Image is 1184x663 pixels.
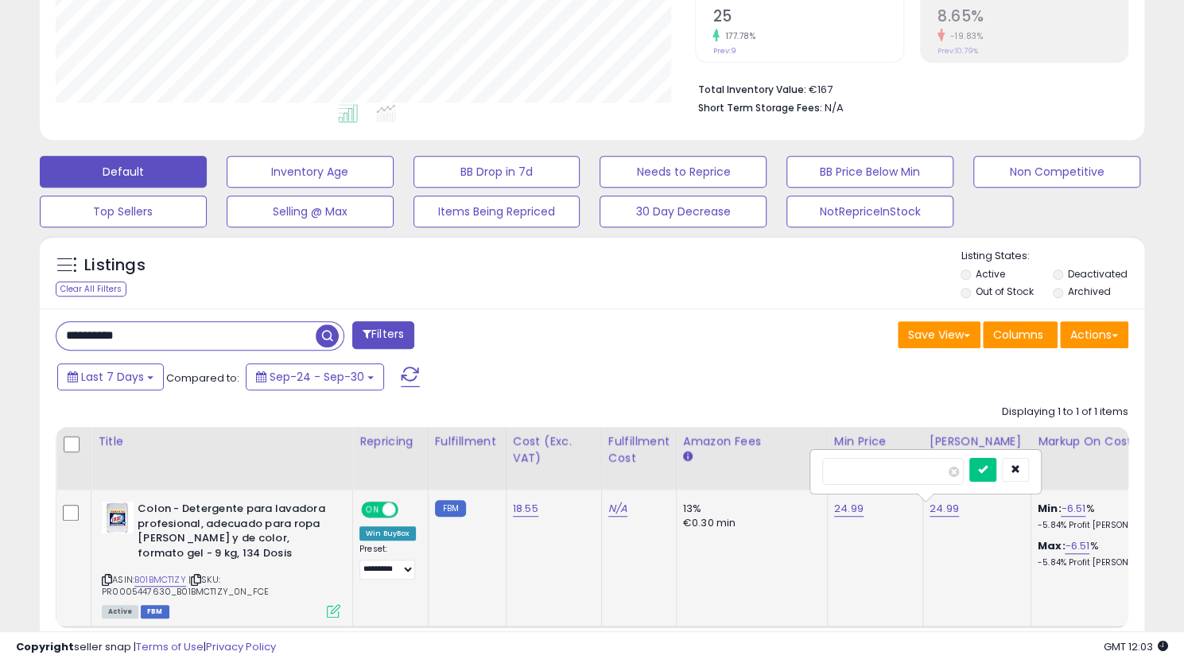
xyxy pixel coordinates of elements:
[513,501,538,517] a: 18.55
[16,640,276,655] div: seller snap | |
[1038,539,1170,568] div: %
[435,500,466,517] small: FBM
[712,46,736,56] small: Prev: 9
[227,156,394,188] button: Inventory Age
[413,196,580,227] button: Items Being Repriced
[937,46,978,56] small: Prev: 10.79%
[1060,321,1128,348] button: Actions
[102,502,134,533] img: 41arezj01ML._SL40_.jpg
[246,363,384,390] button: Sep-24 - Sep-30
[930,501,959,517] a: 24.99
[102,502,340,616] div: ASIN:
[270,369,364,385] span: Sep-24 - Sep-30
[683,516,815,530] div: €0.30 min
[786,156,953,188] button: BB Price Below Min
[976,267,1005,281] label: Active
[961,249,1144,264] p: Listing States:
[138,502,331,564] b: Colon - Detergente para lavadora profesional, adecuado para ropa [PERSON_NAME] y de color, format...
[1038,501,1062,516] b: Min:
[513,433,595,467] div: Cost (Exc. VAT)
[697,79,1116,98] li: €167
[136,639,204,654] a: Terms of Use
[359,526,416,541] div: Win BuyBox
[134,573,186,587] a: B01BMCT1ZY
[976,285,1034,298] label: Out of Stock
[1104,639,1168,654] span: 2025-10-8 12:03 GMT
[1031,427,1182,490] th: The percentage added to the cost of goods (COGS) that forms the calculator for Min & Max prices.
[683,433,821,450] div: Amazon Fees
[16,639,74,654] strong: Copyright
[683,450,693,464] small: Amazon Fees.
[359,544,416,580] div: Preset:
[84,254,146,277] h5: Listings
[993,327,1043,343] span: Columns
[697,83,806,96] b: Total Inventory Value:
[697,101,821,114] b: Short Term Storage Fees:
[834,433,916,450] div: Min Price
[166,370,239,386] span: Compared to:
[1038,538,1066,553] b: Max:
[102,573,269,597] span: | SKU: PR0005447630_B01BMCT1ZY_0N_FCE
[683,502,815,516] div: 13%
[1038,557,1170,568] p: -5.84% Profit [PERSON_NAME]
[600,196,767,227] button: 30 Day Decrease
[141,605,169,618] span: FBM
[712,7,903,29] h2: 25
[1061,501,1085,517] a: -6.51
[227,196,394,227] button: Selling @ Max
[608,501,627,517] a: N/A
[102,605,138,618] span: All listings currently available for purchase on Amazon
[834,501,864,517] a: 24.99
[363,503,382,517] span: ON
[359,433,421,450] div: Repricing
[1068,267,1128,281] label: Deactivated
[206,639,276,654] a: Privacy Policy
[937,7,1128,29] h2: 8.65%
[98,433,346,450] div: Title
[930,433,1024,450] div: [PERSON_NAME]
[898,321,980,348] button: Save View
[1065,538,1089,554] a: -6.51
[1038,433,1175,450] div: Markup on Cost
[40,156,207,188] button: Default
[396,503,421,517] span: OFF
[983,321,1058,348] button: Columns
[824,100,843,115] span: N/A
[57,363,164,390] button: Last 7 Days
[786,196,953,227] button: NotRepriceInStock
[81,369,144,385] span: Last 7 Days
[1038,502,1170,531] div: %
[945,30,984,42] small: -19.83%
[973,156,1140,188] button: Non Competitive
[608,433,670,467] div: Fulfillment Cost
[413,156,580,188] button: BB Drop in 7d
[1038,520,1170,531] p: -5.84% Profit [PERSON_NAME]
[720,30,755,42] small: 177.78%
[352,321,414,349] button: Filters
[56,281,126,297] div: Clear All Filters
[435,433,499,450] div: Fulfillment
[1068,285,1111,298] label: Archived
[40,196,207,227] button: Top Sellers
[600,156,767,188] button: Needs to Reprice
[1002,405,1128,420] div: Displaying 1 to 1 of 1 items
